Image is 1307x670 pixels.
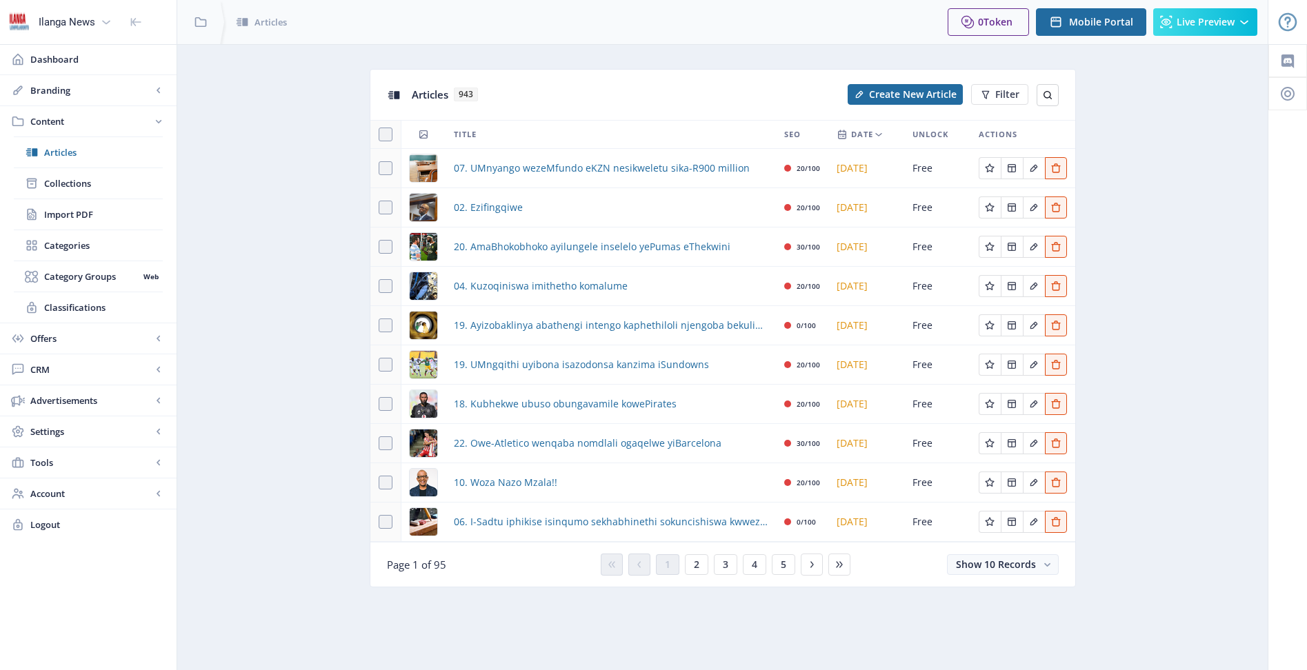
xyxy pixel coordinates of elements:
td: [DATE] [828,227,904,267]
a: Edit page [979,436,1001,449]
span: Articles [255,15,287,29]
span: Content [30,114,152,128]
a: Edit page [1001,200,1023,213]
div: 0/100 [797,514,816,530]
img: 5419ec44-c372-48a3-813d-53234e57b689.png [410,351,437,378]
a: Edit page [1023,239,1045,252]
span: Articles [412,88,448,101]
a: Edit page [1001,357,1023,370]
img: 03dab168-22d8-44e7-853a-4a6ed2811236.png [410,469,437,496]
td: Free [904,306,970,345]
a: Edit page [979,514,1001,527]
span: CRM [30,363,152,376]
button: 0Token [948,8,1029,36]
a: New page [839,84,963,105]
a: Edit page [1045,239,1067,252]
td: Free [904,502,970,542]
img: 5c1c5941-7d7c-48b8-ab07-81d8e7c39d1f.png [410,233,437,261]
a: Edit page [979,161,1001,174]
td: [DATE] [828,345,904,385]
span: 22. Owe-Atletico wenqaba nomdlali ogaqelwe yiBarcelona [454,435,721,451]
img: 6e32966d-d278-493e-af78-9af65f0c2223.png [8,11,30,33]
a: Edit page [979,318,1001,331]
td: Free [904,227,970,267]
span: 3 [723,559,728,570]
span: Import PDF [44,207,163,221]
a: Edit page [1045,396,1067,409]
a: Import PDF [14,199,163,230]
button: 4 [743,554,766,575]
td: [DATE] [828,385,904,424]
td: [DATE] [828,267,904,306]
span: Title [454,126,477,143]
button: Filter [971,84,1028,105]
a: Edit page [1001,161,1023,174]
a: Edit page [979,475,1001,488]
td: Free [904,267,970,306]
button: Mobile Portal [1036,8,1146,36]
span: Collections [44,176,163,190]
span: Mobile Portal [1069,17,1133,28]
button: 1 [656,554,679,575]
span: Categories [44,238,163,252]
a: 18. Kubhekwe ubuso obungavamile kowePirates [454,396,677,412]
a: 04. Kuzoqiniswa imithetho komalume [454,278,628,294]
span: 5 [781,559,786,570]
button: Live Preview [1153,8,1257,36]
span: 06. I-Sadtu iphikise isinqumo sekhabhinethi sokuncishiswa kwwezikhala zothisha eKZN [454,514,768,530]
div: 20/100 [797,474,820,491]
a: Edit page [979,396,1001,409]
span: Branding [30,83,152,97]
td: Free [904,188,970,227]
a: Categories [14,230,163,261]
span: Token [984,15,1012,28]
a: Edit page [1001,396,1023,409]
a: 20. AmaBhokobhoko ayilungele inselelo yePumas eThekwini [454,238,730,255]
span: Articles [44,145,163,159]
td: Free [904,149,970,188]
a: Edit page [1045,514,1067,527]
a: Edit page [1045,357,1067,370]
span: Actions [979,126,1017,143]
a: Edit page [1045,278,1067,292]
div: 0/100 [797,317,816,334]
span: Settings [30,425,152,438]
a: Category GroupsWeb [14,261,163,292]
a: 19. Ayizobaklinya abathengi intengo kaphethiloli njengoba bekulindelekile [454,317,768,334]
a: Edit page [1045,200,1067,213]
button: Create New Article [848,84,963,105]
img: 73ff0e6c-96c8-4681-9302-6f80d94fcf30.png [410,508,437,536]
td: [DATE] [828,306,904,345]
span: Account [30,487,152,500]
span: Page 1 of 95 [387,558,446,571]
a: 10. Woza Nazo Mzala!! [454,474,557,491]
a: Edit page [1023,200,1045,213]
td: Free [904,424,970,463]
span: Category Groups [44,270,139,283]
div: 30/100 [797,238,820,255]
a: 07. UMnyango wezeMfundo eKZN nesikweletu sika-R900 million [454,160,750,176]
td: Free [904,345,970,385]
a: Edit page [1001,239,1023,252]
a: Edit page [1001,514,1023,527]
div: 20/100 [797,356,820,373]
span: 943 [454,88,478,101]
a: Edit page [1023,396,1045,409]
a: 19. UMngqithi uyibona isazodonsa kanzima iSundowns [454,356,709,373]
a: Edit page [979,278,1001,292]
span: 2 [694,559,699,570]
a: 02. Ezifingqiwe [454,199,523,216]
a: Edit page [1001,436,1023,449]
a: Edit page [1023,514,1045,527]
span: 1 [665,559,670,570]
span: Show 10 Records [956,558,1036,571]
a: Edit page [1001,318,1023,331]
span: Classifications [44,301,163,314]
td: [DATE] [828,502,904,542]
div: 20/100 [797,160,820,176]
img: eb23be08-de76-496c-9f08-cd62038b05e1.png [410,429,437,457]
